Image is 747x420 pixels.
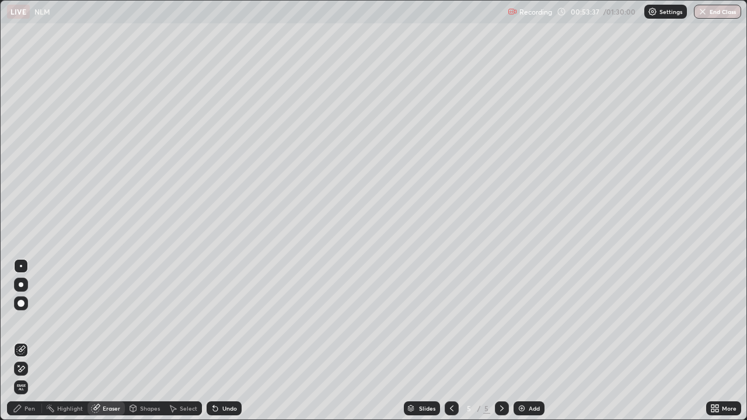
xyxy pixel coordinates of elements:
img: class-settings-icons [648,7,657,16]
div: Highlight [57,405,83,411]
p: LIVE [11,7,26,16]
button: End Class [694,5,741,19]
p: NLM [34,7,50,16]
div: Pen [25,405,35,411]
p: Recording [519,8,552,16]
div: / [477,405,481,412]
img: end-class-cross [698,7,707,16]
div: Slides [419,405,435,411]
div: Eraser [103,405,120,411]
img: recording.375f2c34.svg [508,7,517,16]
div: 5 [483,403,490,414]
div: 5 [463,405,475,412]
p: Settings [659,9,682,15]
span: Erase all [15,384,27,391]
div: Shapes [140,405,160,411]
div: More [722,405,736,411]
img: add-slide-button [517,404,526,413]
div: Add [529,405,540,411]
div: Undo [222,405,237,411]
div: Select [180,405,197,411]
